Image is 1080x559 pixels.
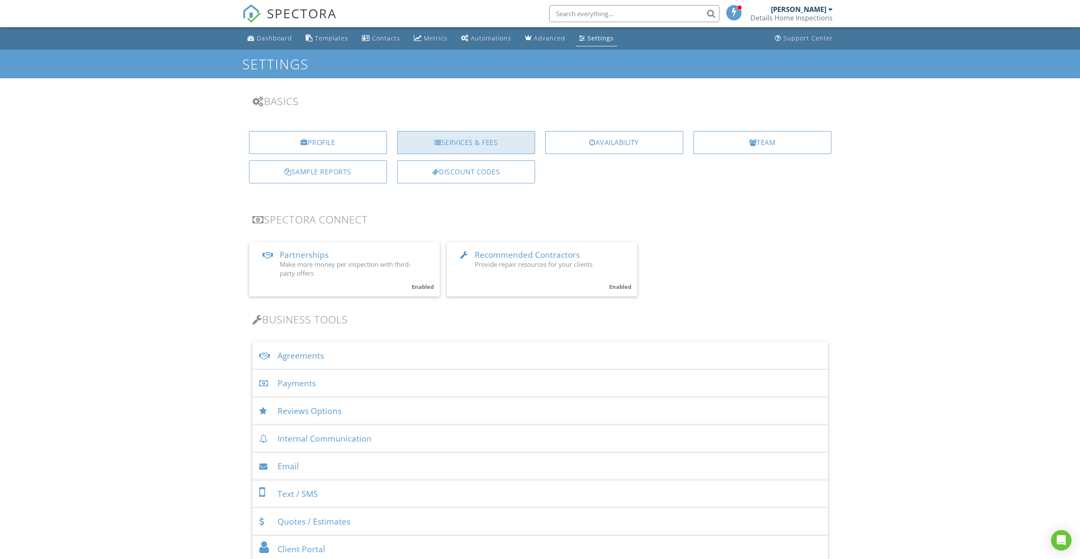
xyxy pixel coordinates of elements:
div: Support Center [783,34,833,42]
a: Dashboard [244,31,295,46]
h3: Business Tools [252,314,828,325]
a: Settings [576,31,617,46]
small: Enabled [609,283,631,291]
div: Settings [587,34,614,42]
a: Profile [249,131,387,154]
a: Team [693,131,831,154]
a: Contacts [358,31,404,46]
div: Quotes / Estimates [252,508,828,536]
a: Discount Codes [397,160,535,183]
a: Automations (Basic) [458,31,515,46]
a: SPECTORA [242,11,337,29]
div: Open Intercom Messenger [1051,530,1071,550]
span: SPECTORA [267,4,337,22]
a: Metrics [410,31,451,46]
div: Text / SMS [252,480,828,508]
span: Provide repair resources for your clients [475,260,593,268]
a: Templates [302,31,352,46]
small: Enabled [412,283,434,291]
div: Metrics [424,34,447,42]
div: Internal Communication [252,425,828,453]
a: Recommended Contractors Provide repair resources for your clients Enabled [447,242,637,297]
a: Partnerships Make more money per inspection with third-party offers Enabled [249,242,440,297]
h3: Spectora Connect [252,214,828,225]
div: Dashboard [257,34,292,42]
div: Advanced [534,34,565,42]
div: Contacts [372,34,400,42]
div: Templates [315,34,348,42]
h3: Basics [252,95,828,107]
a: Advanced [521,31,569,46]
div: Agreements [252,342,828,370]
a: Sample Reports [249,160,387,183]
span: Recommended Contractors [475,249,580,260]
div: Payments [252,370,828,397]
a: Services & Fees [397,131,535,154]
h1: Settings [242,57,838,71]
img: The Best Home Inspection Software - Spectora [242,4,261,23]
a: Support Center [771,31,836,46]
span: Partnerships [280,249,329,260]
a: Availability [545,131,683,154]
input: Search everything... [549,5,719,22]
div: Details Home Inspections [751,14,833,22]
span: Make more money per inspection with third-party offers [280,260,411,277]
div: Automations [471,34,511,42]
div: [PERSON_NAME] [771,5,826,14]
div: Reviews Options [252,397,828,425]
div: Email [252,453,828,480]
